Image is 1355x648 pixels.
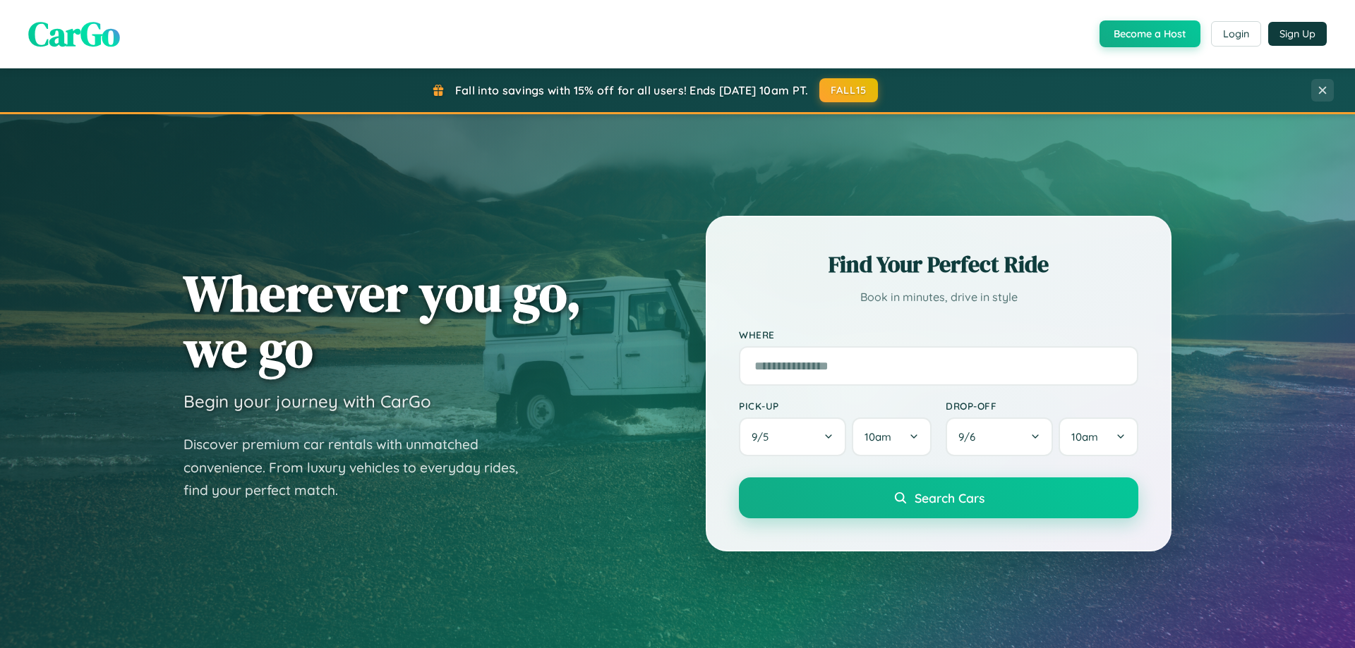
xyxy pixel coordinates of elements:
[183,391,431,412] h3: Begin your journey with CarGo
[183,265,582,377] h1: Wherever you go, we go
[739,477,1138,518] button: Search Cars
[739,400,932,412] label: Pick-up
[739,287,1138,307] p: Book in minutes, drive in style
[946,417,1053,456] button: 9/6
[852,417,932,456] button: 10am
[958,430,982,444] span: 9 / 6
[1211,21,1261,47] button: Login
[1059,417,1138,456] button: 10am
[819,78,879,102] button: FALL15
[752,430,776,444] span: 9 / 5
[739,417,846,456] button: 9/5
[1100,20,1200,47] button: Become a Host
[946,400,1138,412] label: Drop-off
[865,430,891,444] span: 10am
[183,433,536,502] p: Discover premium car rentals with unmatched convenience. From luxury vehicles to everyday rides, ...
[455,83,809,97] span: Fall into savings with 15% off for all users! Ends [DATE] 10am PT.
[1071,430,1098,444] span: 10am
[28,11,120,57] span: CarGo
[739,329,1138,341] label: Where
[1268,22,1327,46] button: Sign Up
[739,249,1138,280] h2: Find Your Perfect Ride
[915,490,984,506] span: Search Cars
